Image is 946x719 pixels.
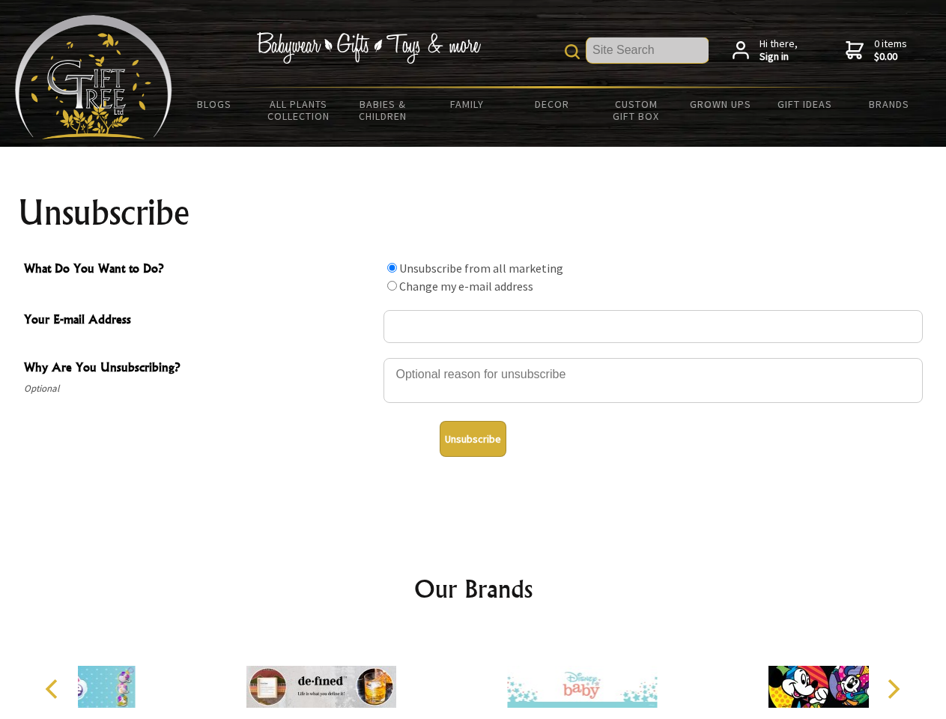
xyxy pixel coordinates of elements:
[762,88,847,120] a: Gift Ideas
[759,50,798,64] strong: Sign in
[387,263,397,273] input: What Do You Want to Do?
[874,37,907,64] span: 0 items
[399,279,533,294] label: Change my e-mail address
[256,32,481,64] img: Babywear - Gifts - Toys & more
[24,358,376,380] span: Why Are You Unsubscribing?
[24,380,376,398] span: Optional
[18,195,929,231] h1: Unsubscribe
[172,88,257,120] a: BLOGS
[594,88,679,132] a: Custom Gift Box
[565,44,580,59] img: product search
[586,37,709,63] input: Site Search
[37,673,70,706] button: Previous
[257,88,342,132] a: All Plants Collection
[846,37,907,64] a: 0 items$0.00
[509,88,594,120] a: Decor
[874,50,907,64] strong: $0.00
[733,37,798,64] a: Hi there,Sign in
[24,259,376,281] span: What Do You Want to Do?
[759,37,798,64] span: Hi there,
[678,88,762,120] a: Grown Ups
[399,261,563,276] label: Unsubscribe from all marketing
[847,88,932,120] a: Brands
[383,358,923,403] textarea: Why Are You Unsubscribing?
[24,310,376,332] span: Your E-mail Address
[425,88,510,120] a: Family
[383,310,923,343] input: Your E-mail Address
[387,281,397,291] input: What Do You Want to Do?
[15,15,172,139] img: Babyware - Gifts - Toys and more...
[440,421,506,457] button: Unsubscribe
[341,88,425,132] a: Babies & Children
[876,673,909,706] button: Next
[30,571,917,607] h2: Our Brands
